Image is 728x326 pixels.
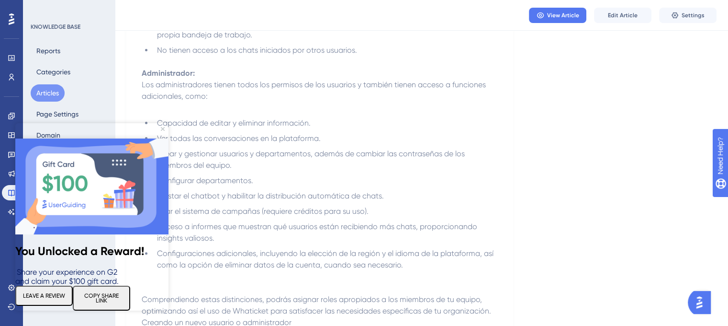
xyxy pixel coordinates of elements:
span: Acceso a informes que muestran qué usuarios están recibiendo más chats, proporcionando insights v... [157,222,479,243]
span: Ajustar el chatbot y habilitar la distribución automática de chats. [157,191,384,200]
span: Settings [682,12,705,19]
span: Los administradores tienen todos los permisos de los usuarios y también tienen acceso a funciones... [142,80,488,101]
span: Configurar departamentos. [157,176,253,185]
span: Edit Article [608,12,638,19]
span: Crear y gestionar usuarios y departamentos, además de cambiar las contraseñas de los miembros del... [157,149,467,170]
span: Share your experience on G2 [1,144,102,153]
button: COPY SHARE LINK [57,163,115,187]
span: No tienen acceso a los chats iniciados por otros usuarios. [157,46,357,55]
span: Capacidad de editar y eliminar información. [157,118,311,128]
span: Usar el sistema de campañas (requiere créditos para su uso). [157,207,369,216]
button: Articles [31,84,65,102]
span: Need Help? [22,2,60,14]
button: Edit Article [594,8,651,23]
button: Settings [659,8,717,23]
button: Reports [31,42,66,59]
span: Comprendiendo estas distinciones, podrás asignar roles apropiados a los miembros de tu equipo, op... [142,295,491,315]
span: Ver todas las conversaciones en la plataforma. [157,134,321,143]
button: Categories [31,63,76,81]
strong: Administrador: [142,69,195,78]
iframe: UserGuiding AI Assistant Launcher [688,288,717,317]
button: Page Settings [31,105,84,123]
button: View Article [529,8,586,23]
div: KNOWLEDGE BASE [31,23,80,31]
span: Configuraciones adicionales, incluyendo la elección de la región y el idioma de la plataforma, as... [157,249,495,269]
span: View Article [547,12,579,19]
